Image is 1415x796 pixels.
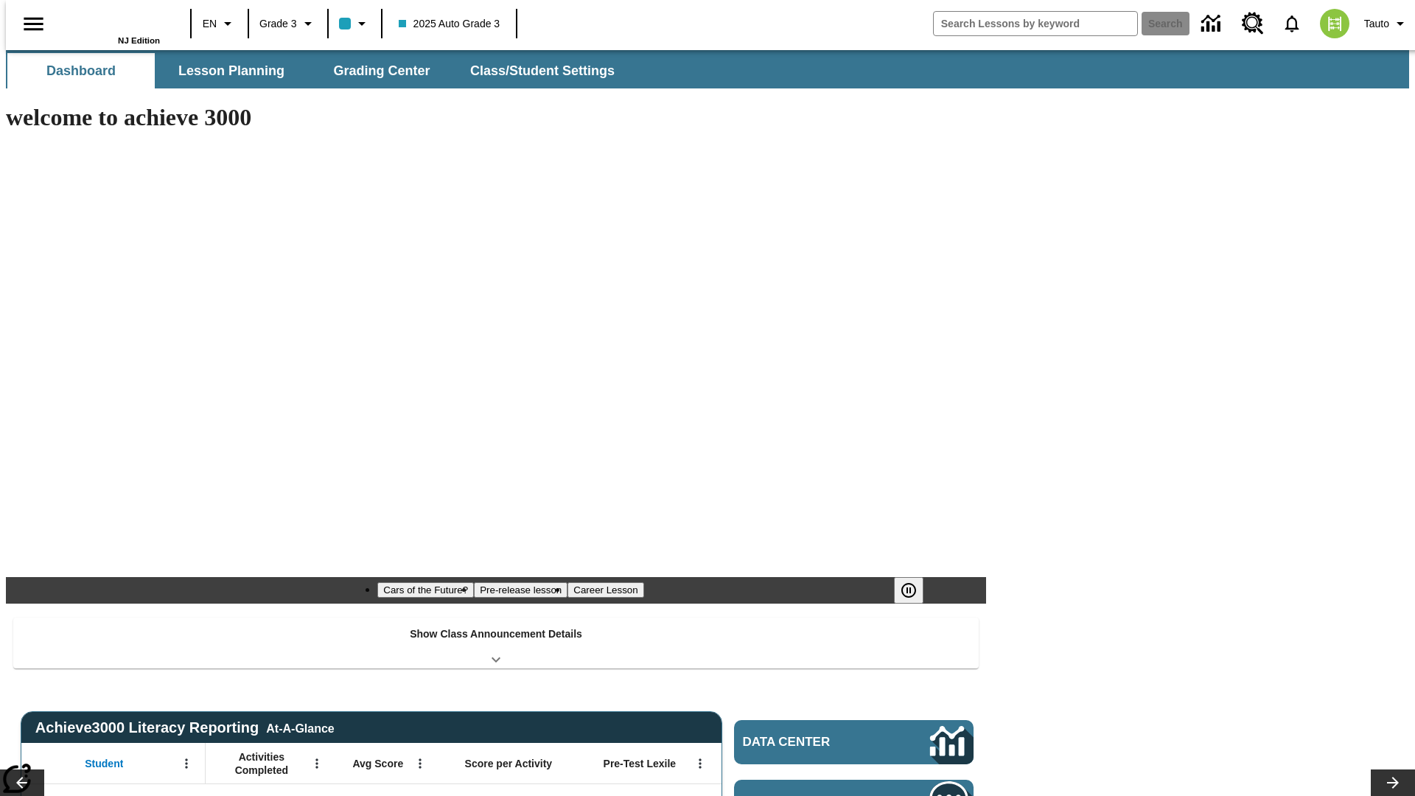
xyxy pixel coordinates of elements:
[333,10,377,37] button: Class color is light blue. Change class color
[470,63,615,80] span: Class/Student Settings
[35,719,335,736] span: Achieve3000 Literacy Reporting
[203,16,217,32] span: EN
[118,36,160,45] span: NJ Edition
[6,104,986,131] h1: welcome to achieve 3000
[465,757,553,770] span: Score per Activity
[743,735,881,750] span: Data Center
[158,53,305,88] button: Lesson Planning
[64,7,160,36] a: Home
[1233,4,1273,43] a: Resource Center, Will open in new tab
[6,53,628,88] div: SubNavbar
[567,582,643,598] button: Slide 3 Career Lesson
[1273,4,1311,43] a: Notifications
[178,63,284,80] span: Lesson Planning
[196,10,243,37] button: Language: EN, Select a language
[259,16,297,32] span: Grade 3
[894,577,923,604] button: Pause
[1364,16,1389,32] span: Tauto
[734,720,974,764] a: Data Center
[894,577,938,604] div: Pause
[254,10,323,37] button: Grade: Grade 3, Select a grade
[1311,4,1358,43] button: Select a new avatar
[689,753,711,775] button: Open Menu
[213,750,310,777] span: Activities Completed
[458,53,626,88] button: Class/Student Settings
[409,753,431,775] button: Open Menu
[7,53,155,88] button: Dashboard
[12,2,55,46] button: Open side menu
[474,582,567,598] button: Slide 2 Pre-release lesson
[333,63,430,80] span: Grading Center
[399,16,500,32] span: 2025 Auto Grade 3
[266,719,334,736] div: At-A-Glance
[377,582,474,598] button: Slide 1 Cars of the Future?
[85,757,123,770] span: Student
[306,753,328,775] button: Open Menu
[410,626,582,642] p: Show Class Announcement Details
[1192,4,1233,44] a: Data Center
[13,618,979,668] div: Show Class Announcement Details
[352,757,403,770] span: Avg Score
[1371,769,1415,796] button: Lesson carousel, Next
[604,757,677,770] span: Pre-Test Lexile
[1358,10,1415,37] button: Profile/Settings
[1320,9,1349,38] img: avatar image
[64,5,160,45] div: Home
[175,753,198,775] button: Open Menu
[308,53,455,88] button: Grading Center
[934,12,1137,35] input: search field
[46,63,116,80] span: Dashboard
[6,50,1409,88] div: SubNavbar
